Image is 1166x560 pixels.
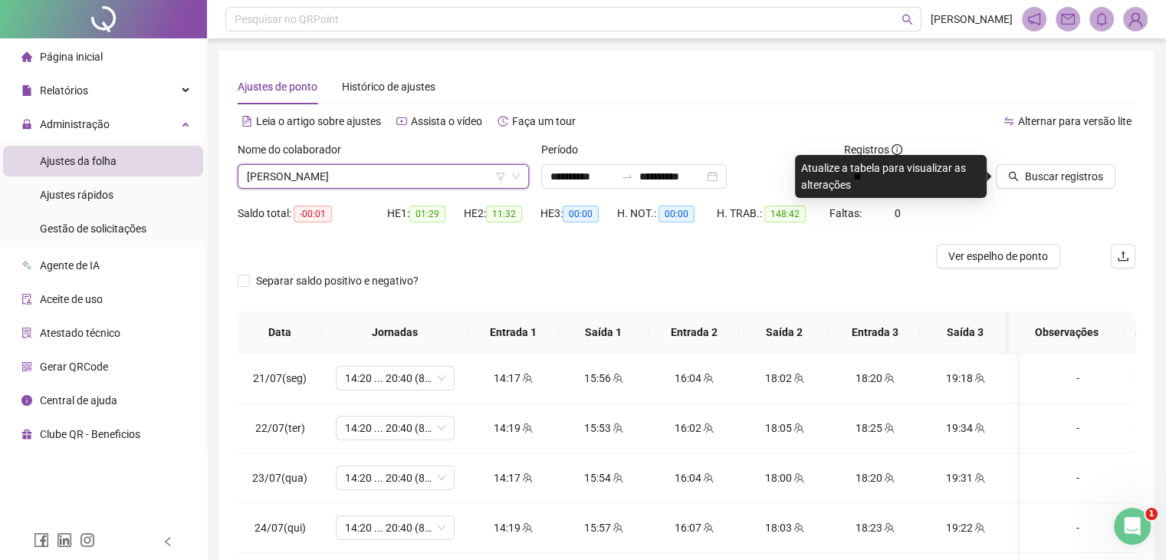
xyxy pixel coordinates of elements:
th: Saída 1 [558,311,649,354]
span: lock [21,119,32,130]
span: 1 [1145,508,1158,520]
span: home [21,51,32,62]
span: team [882,423,895,433]
label: Período [541,141,588,158]
div: HE 1: [387,205,464,222]
span: team [792,473,804,483]
div: Saldo total: [238,205,387,222]
span: facebook [34,532,49,548]
span: -00:01 [294,206,332,222]
span: down [511,172,521,181]
span: 23/07(qua) [252,472,307,484]
span: team [701,473,714,483]
span: filter [496,172,505,181]
span: 14:20 ... 20:40 (8 HORAS) [345,417,445,440]
div: H. NOT.: [617,205,717,222]
img: 90586 [1124,8,1147,31]
span: left [163,536,173,547]
span: 22/07(ter) [255,422,305,434]
span: Registros [844,141,902,158]
div: 18:23 [842,519,908,536]
div: 16:02 [661,420,727,436]
div: 19:22 [932,519,998,536]
span: team [882,522,895,533]
div: - [1033,519,1123,536]
button: Buscar registros [996,164,1115,189]
span: team [973,423,985,433]
span: to [621,170,633,183]
th: Entrada 1 [468,311,558,354]
span: Página inicial [40,51,103,63]
span: Faltas: [829,207,864,219]
span: Ajustes da folha [40,155,117,167]
span: info-circle [21,395,32,406]
span: team [973,373,985,384]
span: 0 [895,207,901,219]
span: team [521,423,533,433]
th: Data [238,311,322,354]
span: history [498,116,508,127]
span: team [973,473,985,483]
span: 14:20 ... 20:40 (8 HORAS) [345,367,445,390]
span: team [521,373,533,384]
span: team [882,473,895,483]
div: 18:02 [751,370,817,387]
th: Entrada 3 [829,311,920,354]
div: Atualize a tabela para visualizar as alterações [795,155,987,198]
span: Ver espelho de ponto [948,248,1048,265]
div: 19:18 [932,370,998,387]
span: Administração [40,118,110,130]
span: team [792,373,804,384]
span: team [792,423,804,433]
span: RUANA FIRMINO DE AMORIM DA SILVA [247,165,520,188]
span: team [882,373,895,384]
span: Observações [1021,324,1112,341]
div: HE 3: [540,205,617,222]
span: gift [21,429,32,440]
span: 00:00 [563,206,599,222]
span: Assista o vídeo [411,115,482,127]
div: H. TRAB.: [717,205,829,222]
span: team [792,522,804,533]
span: Ajustes rápidos [40,189,113,201]
div: 18:20 [842,469,908,486]
span: youtube [396,116,407,127]
span: 14:20 ... 20:40 (8 HORAS) [345,516,445,539]
span: Faça um tour [512,115,576,127]
span: info-circle [892,144,902,155]
span: team [701,423,714,433]
div: HE 2: [464,205,540,222]
span: solution [21,328,32,338]
span: audit [21,294,32,305]
span: linkedin [57,532,72,548]
div: 16:07 [661,519,727,536]
div: 16:04 [661,469,727,486]
button: Ver espelho de ponto [936,244,1060,268]
span: 01:29 [409,206,445,222]
div: 18:05 [751,420,817,436]
span: team [611,373,623,384]
span: team [701,522,714,533]
div: 15:53 [570,420,636,436]
span: team [611,522,623,533]
div: 14:19 [480,519,546,536]
div: 15:54 [570,469,636,486]
th: Entrada 2 [649,311,739,354]
span: search [902,14,913,25]
span: Aceite de uso [40,293,103,305]
div: 18:03 [751,519,817,536]
span: team [521,473,533,483]
label: Nome do colaborador [238,141,351,158]
span: team [701,373,714,384]
span: 11:32 [486,206,522,222]
span: Atestado técnico [40,327,120,339]
span: Histórico de ajustes [342,81,435,93]
span: Agente de IA [40,259,100,272]
div: 14:19 [480,420,546,436]
span: bell [1095,12,1109,26]
span: Ajustes de ponto [238,81,317,93]
span: [PERSON_NAME] [931,11,1013,28]
span: Buscar registros [1025,168,1103,185]
div: 18:00 [751,469,817,486]
th: Observações [1009,311,1124,354]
